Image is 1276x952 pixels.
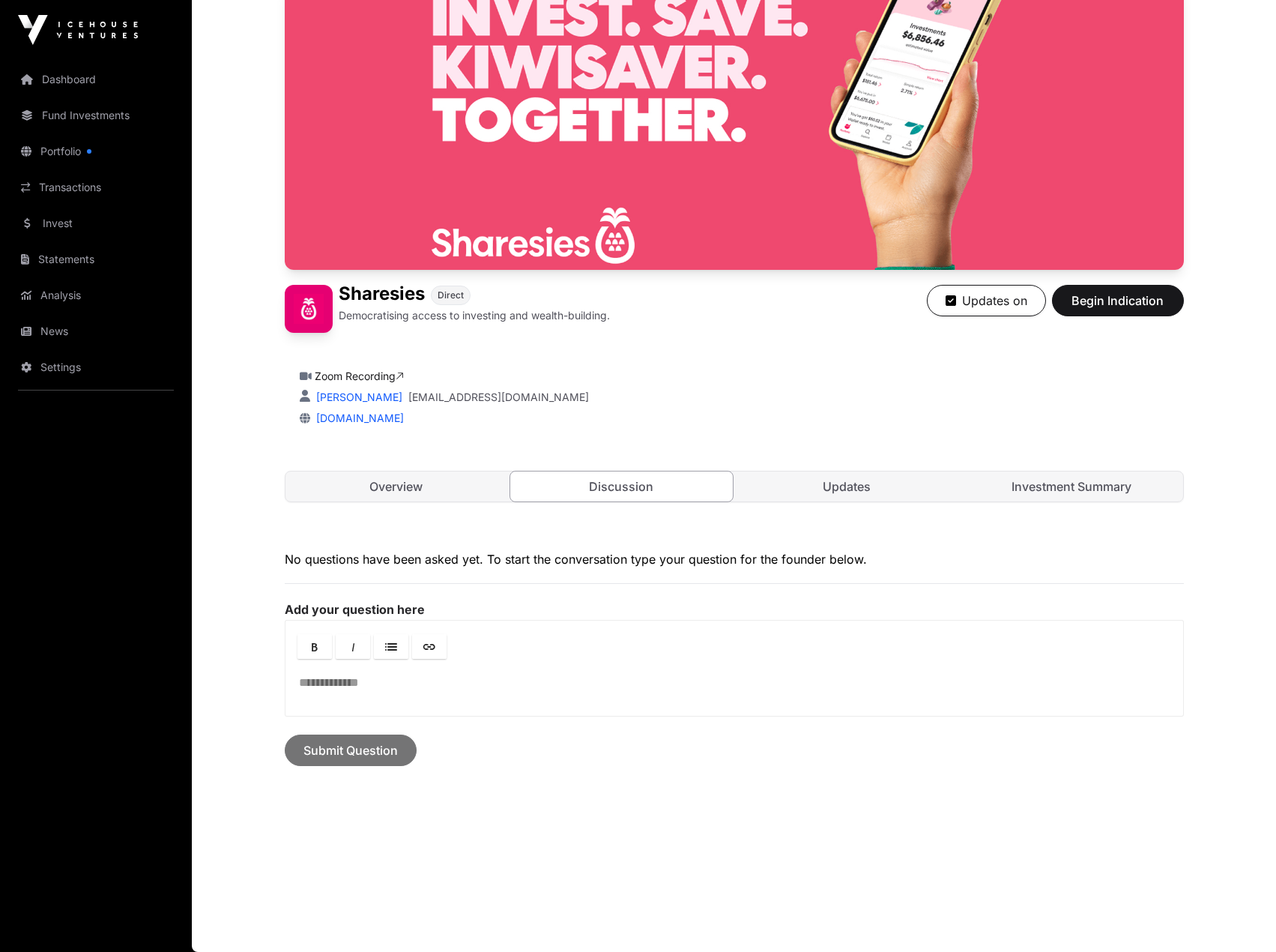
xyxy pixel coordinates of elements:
a: Lists [374,634,408,659]
a: [EMAIL_ADDRESS][DOMAIN_NAME] [408,390,589,405]
a: Transactions [12,171,180,204]
img: Sharesies [285,285,333,333]
a: Begin Indication [1052,300,1184,315]
a: Statements [12,243,180,276]
nav: Tabs [285,472,1183,501]
a: Updates [736,472,958,501]
a: Invest [12,207,180,240]
a: Overview [285,472,508,501]
iframe: Chat Widget [1201,880,1276,952]
a: News [12,315,180,348]
img: Icehouse Ventures Logo [18,15,138,45]
a: Italic [336,634,370,659]
label: Add your question here [285,602,1184,617]
a: [PERSON_NAME] [313,391,402,403]
button: Begin Indication [1052,285,1184,316]
a: Discussion [510,471,734,502]
span: Direct [438,289,464,301]
a: Portfolio [12,135,180,168]
a: Link [412,634,447,659]
a: Settings [12,351,180,384]
a: Investment Summary [961,472,1183,501]
a: Bold [297,634,332,659]
h1: Sharesies [339,285,425,305]
a: Dashboard [12,63,180,96]
p: No questions have been asked yet. To start the conversation type your question for the founder be... [285,550,1184,568]
span: Begin Indication [1071,292,1165,310]
p: Democratising access to investing and wealth-building. [339,308,610,323]
a: Fund Investments [12,99,180,132]
a: Zoom Recording [315,370,404,382]
a: Analysis [12,279,180,312]
button: Updates on [927,285,1046,316]
a: [DOMAIN_NAME] [310,412,404,424]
